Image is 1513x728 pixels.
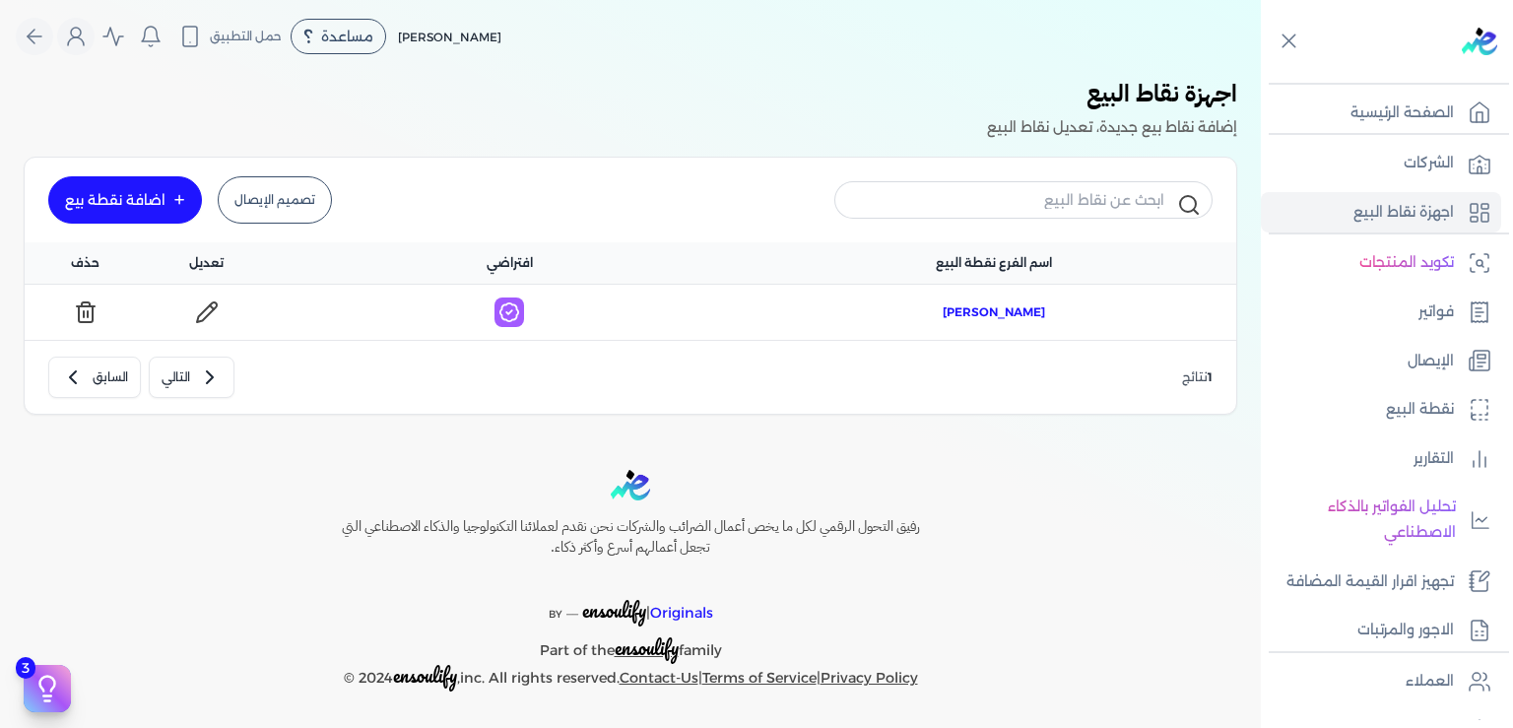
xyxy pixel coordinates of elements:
a: Contact-Us [620,669,698,687]
span: Originals [650,604,713,622]
p: Part of the family [299,628,961,664]
p: تجهيز اقرار القيمة المضافة [1286,569,1454,595]
a: تصميم الإيصال [218,176,332,224]
p: فواتير [1418,299,1454,325]
a: اضافة نقطة بيع [48,176,202,224]
img: logo [611,470,650,500]
a: تجهيز اقرار القيمة المضافة [1261,562,1501,603]
span: مساعدة [321,30,373,43]
p: الشركات [1404,151,1454,176]
p: تكويد المنتجات [1359,250,1454,276]
p: | [299,574,961,628]
sup: __ [566,603,578,616]
input: ابحث عن نقاط البيع [834,181,1213,219]
a: تكويد المنتجات [1261,242,1501,284]
p: التقارير [1414,446,1454,472]
button: التالي [149,357,234,398]
button: 3 [24,665,71,712]
button: السابق [48,357,141,398]
button: حمل التطبيق [173,20,287,53]
a: الاجور والمرتبات [1261,610,1501,651]
a: اجهزة نقاط البيع [1261,192,1501,233]
span: حذف [71,254,99,272]
p: إضافة نقاط بيع جديدة، تعديل نقاط البيع [987,115,1237,141]
h3: اجهزة نقاط البيع [987,76,1237,115]
h6: رفيق التحول الرقمي لكل ما يخص أعمال الضرائب والشركات نحن نقدم لعملائنا التكنولوجيا والذكاء الاصطن... [299,516,961,559]
span: افتراضي [487,254,533,272]
p: اجهزة نقاط البيع [1353,200,1454,226]
p: الصفحة الرئيسية [1350,100,1454,126]
span: حمل التطبيق [210,28,282,45]
p: العملاء [1406,669,1454,695]
a: ensoulify [615,641,679,659]
span: 3 [16,657,35,679]
span: تعديل [189,254,224,272]
div: مساعدة [291,19,386,54]
p: © 2024 ,inc. All rights reserved. | | [299,663,961,692]
a: تحليل الفواتير بالذكاء الاصطناعي [1261,487,1501,553]
p: الإيصال [1408,349,1454,374]
p: تحليل الفواتير بالذكاء الاصطناعي [1271,495,1456,545]
p: الاجور والمرتبات [1357,618,1454,643]
a: العملاء [1261,661,1501,702]
a: Privacy Policy [821,669,918,687]
a: التقارير [1261,438,1501,480]
a: نقطة البيع [1261,389,1501,430]
p: نتائج [1182,364,1213,390]
p: نقطة البيع [1386,397,1454,423]
a: الصفحة الرئيسية [1261,93,1501,134]
img: logo [1462,28,1497,55]
span: ensoulify [582,595,646,626]
span: [PERSON_NAME] [943,303,1045,321]
span: BY [549,608,562,621]
span: اسم الفرع نقطة البيع [936,254,1052,272]
span: [PERSON_NAME] [398,30,501,44]
span: ensoulify [393,660,457,691]
a: الشركات [1261,143,1501,184]
a: Terms of Service [702,669,817,687]
a: فواتير [1261,292,1501,333]
div: اضافة نقطة بيع [65,193,165,207]
a: الإيصال [1261,341,1501,382]
span: ensoulify [615,632,679,663]
span: 1 [1208,369,1213,384]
